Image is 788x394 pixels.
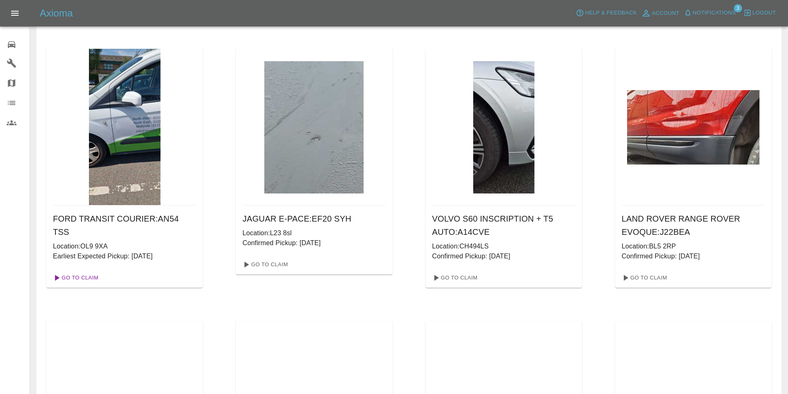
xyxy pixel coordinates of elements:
a: Go To Claim [50,271,101,284]
p: Confirmed Pickup: [DATE] [622,251,765,261]
a: Go To Claim [239,258,290,271]
h6: LAND ROVER RANGE ROVER EVOQUE : J22BEA [622,212,765,239]
span: 3 [734,4,742,12]
button: Notifications [682,7,738,19]
a: Go To Claim [429,271,480,284]
p: Earliest Expected Pickup: [DATE] [53,251,196,261]
p: Confirmed Pickup: [DATE] [242,238,386,248]
h6: FORD TRANSIT COURIER : AN54 TSS [53,212,196,239]
span: Help & Feedback [585,8,637,18]
a: Account [639,7,682,20]
button: Logout [741,7,778,19]
span: Account [652,9,680,18]
button: Open drawer [5,3,25,23]
span: Logout [752,8,776,18]
h6: JAGUAR E-PACE : EF20 SYH [242,212,386,225]
p: Confirmed Pickup: [DATE] [432,251,575,261]
span: Notifications [693,8,736,18]
p: Location: OL9 9XA [53,241,196,251]
p: Location: BL5 2RP [622,241,765,251]
p: Location: CH494LS [432,241,575,251]
button: Help & Feedback [574,7,639,19]
h6: VOLVO S60 INSCRIPTION + T5 AUTO : A14CVE [432,212,575,239]
p: Location: L23 8sl [242,228,386,238]
h5: Axioma [40,7,73,20]
a: Go To Claim [618,271,669,284]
